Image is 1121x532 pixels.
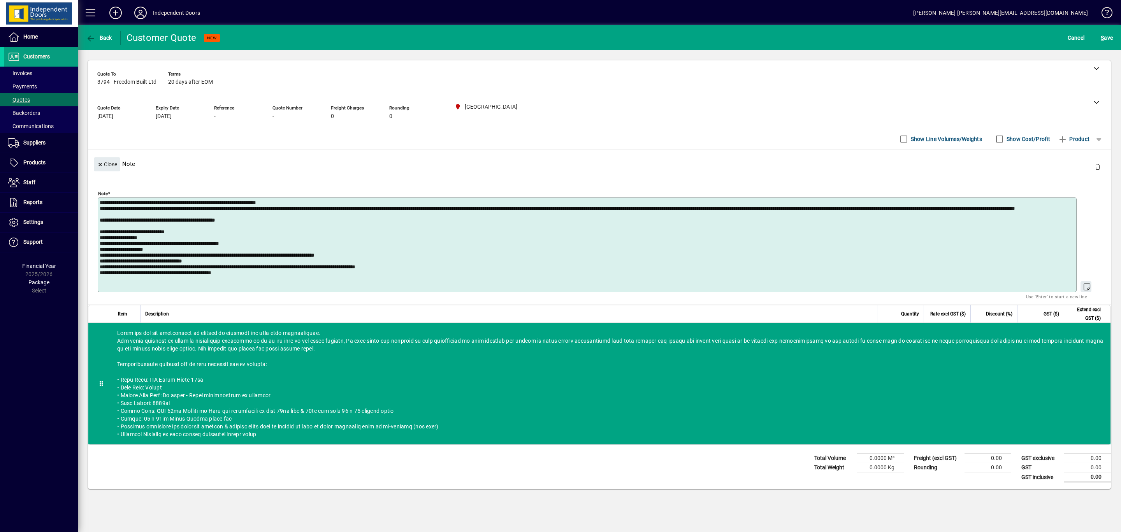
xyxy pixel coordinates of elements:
[128,6,153,20] button: Profile
[153,7,200,19] div: Independent Doors
[810,454,857,463] td: Total Volume
[156,113,172,120] span: [DATE]
[1064,472,1111,482] td: 0.00
[1088,157,1107,176] button: Delete
[1005,135,1050,143] label: Show Cost/Profit
[1017,463,1064,472] td: GST
[1099,31,1115,45] button: Save
[4,193,78,212] a: Reports
[1096,2,1111,27] a: Knowledge Base
[901,310,919,318] span: Quantity
[857,454,904,463] td: 0.0000 M³
[92,160,122,167] app-page-header-button: Close
[4,93,78,106] a: Quotes
[1058,133,1089,145] span: Product
[4,133,78,153] a: Suppliers
[810,463,857,472] td: Total Weight
[4,106,78,120] a: Backorders
[23,199,42,205] span: Reports
[1068,32,1085,44] span: Cancel
[4,153,78,173] a: Products
[4,120,78,133] a: Communications
[168,79,213,85] span: 20 days after EOM
[23,239,43,245] span: Support
[28,279,49,285] span: Package
[8,97,30,103] span: Quotes
[23,159,46,166] span: Products
[4,213,78,232] a: Settings
[8,83,37,90] span: Payments
[118,310,127,318] span: Item
[4,67,78,80] a: Invoices
[930,310,966,318] span: Rate excl GST ($)
[389,113,392,120] span: 0
[103,6,128,20] button: Add
[145,310,169,318] span: Description
[84,31,114,45] button: Back
[98,191,108,196] mat-label: Note
[97,158,117,171] span: Close
[23,219,43,225] span: Settings
[857,463,904,472] td: 0.0000 Kg
[1066,31,1087,45] button: Cancel
[1064,454,1111,463] td: 0.00
[4,27,78,47] a: Home
[97,113,113,120] span: [DATE]
[1026,292,1087,301] mat-hint: Use 'Enter' to start a new line
[986,310,1012,318] span: Discount (%)
[78,31,121,45] app-page-header-button: Back
[23,53,50,60] span: Customers
[331,113,334,120] span: 0
[86,35,112,41] span: Back
[4,233,78,252] a: Support
[207,35,217,41] span: NEW
[4,173,78,192] a: Staff
[113,323,1110,444] div: Lorem ips dol sit ametconsect ad elitsed do eiusmodt inc utla etdo magnaaliquae. Adm venia quisno...
[1069,305,1101,322] span: Extend excl GST ($)
[23,179,35,185] span: Staff
[965,463,1011,472] td: 0.00
[913,7,1088,19] div: [PERSON_NAME] [PERSON_NAME][EMAIL_ADDRESS][DOMAIN_NAME]
[214,113,216,120] span: -
[127,32,197,44] div: Customer Quote
[97,79,156,85] span: 3794 - Freedom Built Ltd
[965,454,1011,463] td: 0.00
[8,70,32,76] span: Invoices
[8,123,54,129] span: Communications
[4,80,78,93] a: Payments
[22,263,56,269] span: Financial Year
[88,150,1111,178] div: Note
[910,463,965,472] td: Rounding
[272,113,274,120] span: -
[909,135,982,143] label: Show Line Volumes/Weights
[1101,35,1104,41] span: S
[8,110,40,116] span: Backorders
[23,139,46,146] span: Suppliers
[1044,310,1059,318] span: GST ($)
[23,33,38,40] span: Home
[1054,132,1093,146] button: Product
[1088,163,1107,170] app-page-header-button: Delete
[1101,32,1113,44] span: ave
[1017,454,1064,463] td: GST exclusive
[94,157,120,171] button: Close
[910,454,965,463] td: Freight (excl GST)
[1017,472,1064,482] td: GST inclusive
[1064,463,1111,472] td: 0.00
